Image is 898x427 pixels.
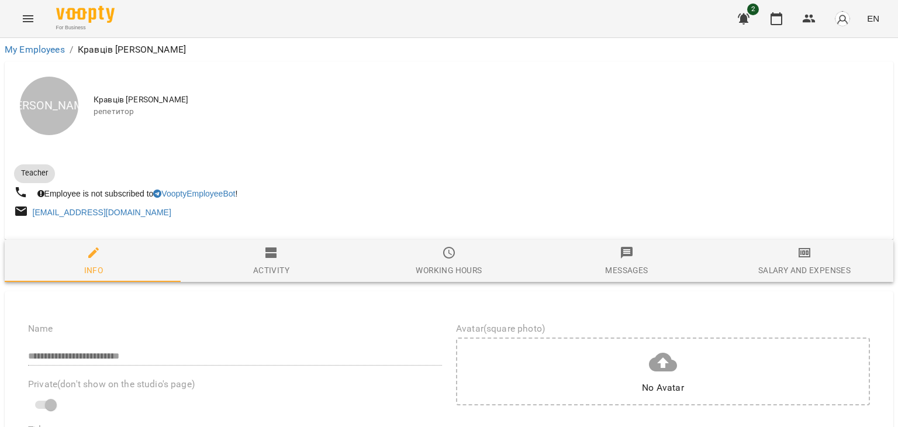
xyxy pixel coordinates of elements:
span: For Business [56,24,115,32]
li: / [70,43,73,57]
div: Employee is not subscribed to ! [35,185,240,202]
div: [PERSON_NAME] [20,77,78,135]
img: avatar_s.png [834,11,851,27]
button: EN [862,8,884,29]
a: My Employees [5,44,65,55]
button: Menu [14,5,42,33]
div: Messages [605,263,648,277]
nav: breadcrumb [5,43,893,57]
a: [EMAIL_ADDRESS][DOMAIN_NAME] [33,208,171,217]
span: 2 [747,4,759,15]
span: Кравців [PERSON_NAME] [94,94,884,106]
label: Avatar(square photo) [456,324,870,333]
div: Info [84,263,103,277]
span: Teacher [14,168,55,178]
span: репетитор [94,106,884,118]
img: Voopty Logo [56,6,115,23]
span: EN [867,12,879,25]
p: Кравців [PERSON_NAME] [78,43,186,57]
div: Working hours [416,263,482,277]
div: Salary and Expenses [758,263,851,277]
div: No Avatar [642,381,683,395]
a: VooptyEmployeeBot [153,189,235,198]
div: Activity [253,263,289,277]
label: Private(don't show on the studio's page) [28,380,442,389]
label: Name [28,324,442,333]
